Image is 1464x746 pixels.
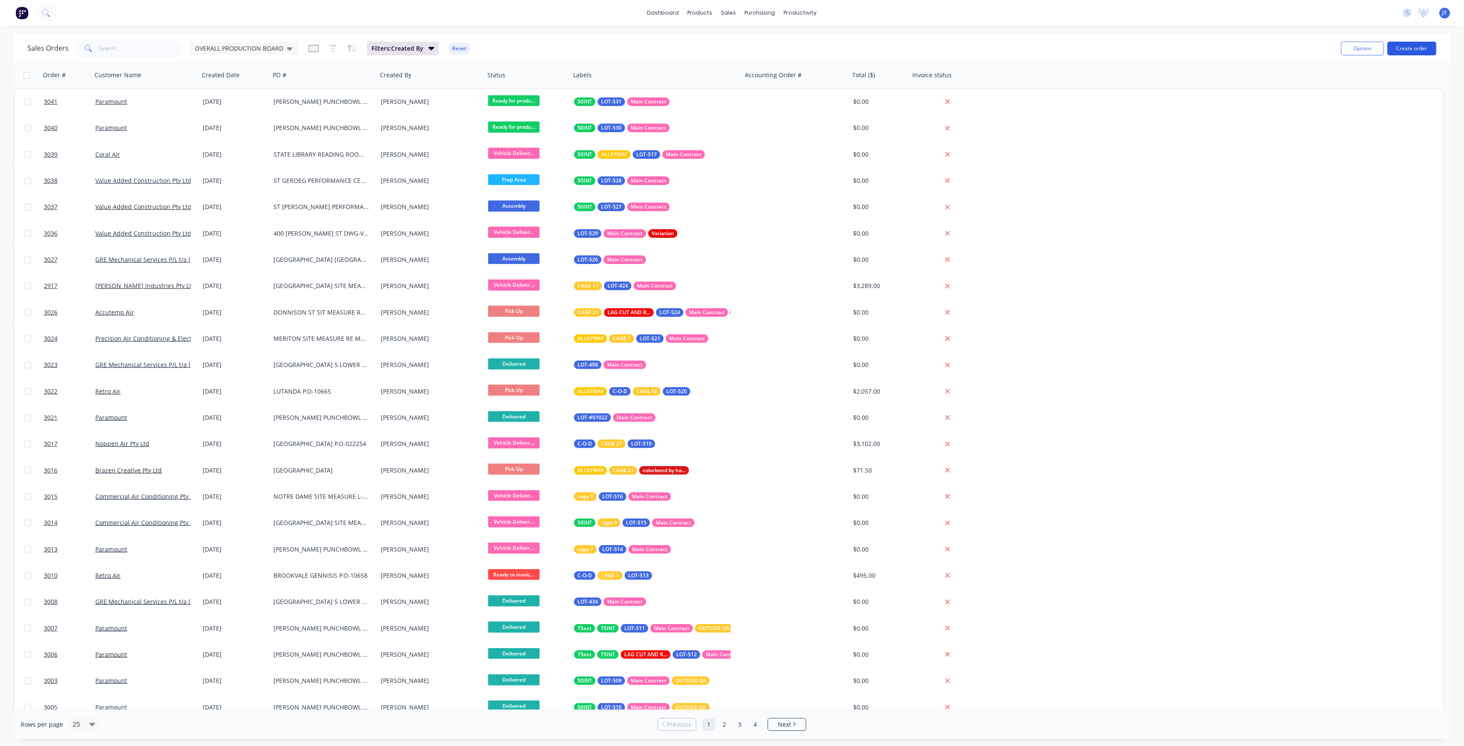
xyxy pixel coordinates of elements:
[381,176,476,185] div: [PERSON_NAME]
[203,571,267,580] div: [DATE]
[44,405,95,431] a: 3021
[573,71,592,79] div: Labels
[718,718,731,731] a: Page 2
[488,543,540,553] span: Vehicle Deliver...
[1341,42,1384,55] button: Options
[195,44,283,53] span: OVERALL PRODUCTION BOARD
[574,334,708,343] button: ALLEYWAYCAGE 1LOT-521Main Contract
[95,124,127,132] a: Paramount
[44,194,95,220] a: 3037
[636,387,657,396] span: CAGE 18
[381,492,476,501] div: [PERSON_NAME]
[488,411,540,422] span: Delivered
[487,71,505,79] div: Status
[780,6,821,19] div: productivity
[617,413,652,422] span: Main Contract
[577,571,592,580] span: C-O-D
[683,6,717,19] div: products
[273,176,369,185] div: ST GEROEG PERFORMANCE CENTRE LVL 1-DWG-VAE-01102 REV-3 RUN H
[676,650,697,659] span: LOT-512
[577,334,604,343] span: ALLEYWAY
[574,361,646,369] button: LOT-498Main Contract
[381,229,476,238] div: [PERSON_NAME]
[381,150,476,159] div: [PERSON_NAME]
[577,650,592,659] span: 75ext
[574,650,785,659] button: 75ext75INTLAG CUT AND READYLOT-512Main Contract
[652,229,674,238] span: Variation
[675,703,706,712] span: OUTSIDE QA
[44,221,95,246] a: 3036
[44,545,58,554] span: 3013
[44,247,95,273] a: 3027
[853,150,904,159] div: $0.00
[488,306,540,316] span: Pick Up
[273,97,369,106] div: [PERSON_NAME] PUNCHBOWL DWG-M-OF-05-REV-B RUN A
[706,650,741,659] span: Main Contract
[381,308,476,317] div: [PERSON_NAME]
[95,492,199,500] a: Commercial Air Conditioning Pty Ltd
[95,308,134,316] a: Accutemp Air
[44,352,95,378] a: 3023
[631,440,652,448] span: LOT-519
[203,176,267,185] div: [DATE]
[574,150,705,159] button: 50INTALLEYWAYLOT-517Main Contract
[95,466,162,474] a: Brazen Creative Pty Ltd
[44,142,95,167] a: 3039
[778,720,791,729] span: Next
[44,115,95,141] a: 3040
[44,642,95,667] a: 3006
[203,387,267,396] div: [DATE]
[273,203,369,211] div: ST [PERSON_NAME] PERFORMACE CENTRE LVL 1 DWG-VAE-01102 REV-3 RUN-AA
[449,42,470,55] button: Reset
[577,545,593,554] span: cage 7
[381,203,476,211] div: [PERSON_NAME]
[601,150,627,159] span: ALLEYWAY
[853,413,904,422] div: $0.00
[273,413,369,422] div: [PERSON_NAME] PUNCHBOWL RE MAKE OFFICE 12 RUN B
[1443,9,1447,17] span: JT
[203,361,267,369] div: [DATE]
[203,466,267,475] div: [DATE]
[601,124,622,132] span: LOT-530
[203,97,267,106] div: [DATE]
[44,282,58,290] span: 2917
[273,282,369,290] div: [GEOGRAPHIC_DATA] SITE MEASURES [DATE]
[488,437,540,448] span: Vehicle Deliver...
[656,519,691,527] span: Main Contract
[15,6,28,19] img: Factory
[44,537,95,562] a: 3013
[853,255,904,264] div: $0.00
[574,229,677,238] button: LOT-529Main ContractVariation
[95,176,191,185] a: Value Added Construction Pty Ltd
[577,124,592,132] span: 50INT
[381,545,476,554] div: [PERSON_NAME]
[95,597,292,606] a: GRE Mechanical Services P/L t/a [PERSON_NAME] & [PERSON_NAME]
[741,6,780,19] div: purchasing
[203,519,267,527] div: [DATE]
[381,387,476,396] div: [PERSON_NAME]
[43,71,66,79] div: Order #
[607,282,628,290] span: LOT-424
[574,597,646,606] button: LOT-434Main Contract
[44,676,58,685] span: 3003
[631,203,666,211] span: Main Contract
[488,358,540,369] span: Delivered
[380,71,411,79] div: Created By
[488,253,540,264] span: Assembly
[273,440,369,448] div: [GEOGRAPHIC_DATA] P.O-022254
[852,71,875,79] div: Total ($)
[203,229,267,238] div: [DATE]
[44,255,58,264] span: 3027
[853,440,904,448] div: $3,102.00
[574,176,670,185] button: 50INTLOT-528Main Contract
[577,308,598,317] span: CAGE 21
[44,563,95,588] a: 3010
[488,200,540,211] span: Assembly
[631,703,666,712] span: Main Contract
[733,718,746,731] a: Page 3
[95,282,195,290] a: [PERSON_NAME] Industries Pty Ltd
[488,385,540,395] span: Pick Up
[100,40,183,57] input: Search...
[853,203,904,211] div: $0.00
[95,255,292,264] a: GRE Mechanical Services P/L t/a [PERSON_NAME] & [PERSON_NAME]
